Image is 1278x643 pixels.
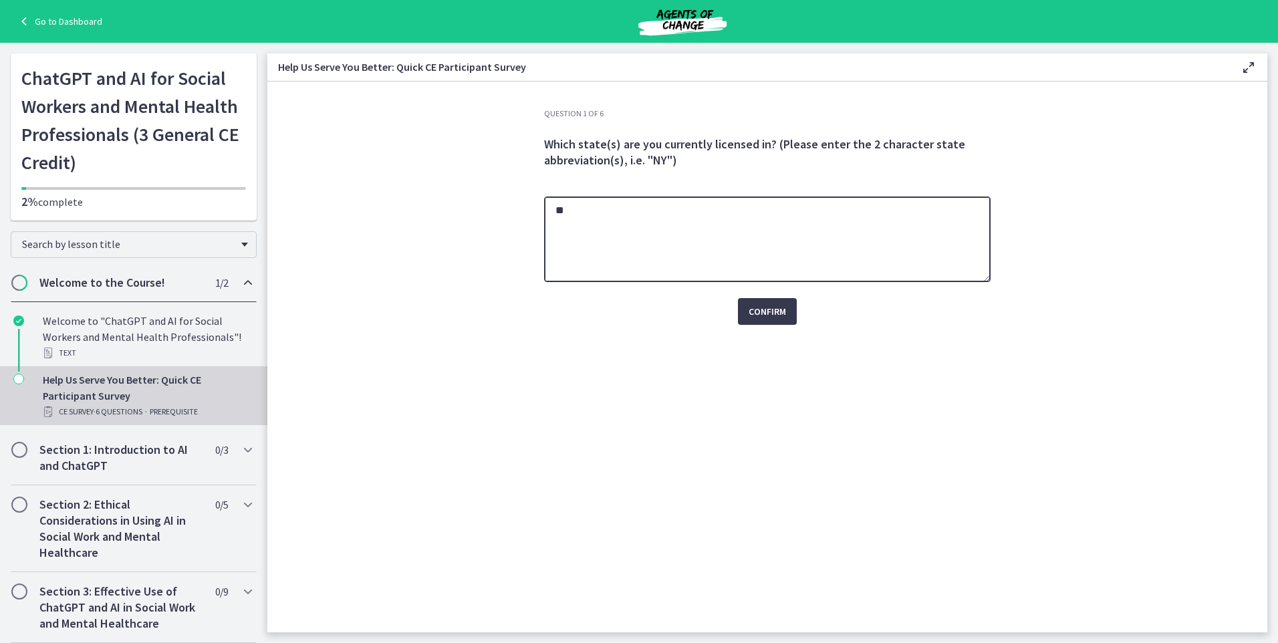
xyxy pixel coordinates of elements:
[21,64,246,176] h1: ChatGPT and AI for Social Workers and Mental Health Professionals (3 General CE Credit)
[39,442,203,474] h2: Section 1: Introduction to AI and ChatGPT
[602,5,763,37] img: Agents of Change Social Work Test Prep
[215,442,228,458] span: 0 / 3
[22,237,235,251] span: Search by lesson title
[278,59,1219,75] h3: Help Us Serve You Better: Quick CE Participant Survey
[43,313,251,361] div: Welcome to "ChatGPT and AI for Social Workers and Mental Health Professionals"!
[16,13,102,29] a: Go to Dashboard
[215,497,228,513] span: 0 / 5
[150,404,198,420] span: PREREQUISITE
[94,404,142,420] span: · 6 Questions
[215,275,228,291] span: 1 / 2
[215,584,228,600] span: 0 / 9
[39,275,203,291] h2: Welcome to the Course!
[13,315,24,326] i: Completed
[21,194,38,209] span: 2%
[43,404,251,420] div: CE Survey
[544,136,965,168] span: Which state(s) are you currently licensed in? (Please enter the 2 character state abbreviation(s)...
[43,345,251,361] div: Text
[39,497,203,561] h2: Section 2: Ethical Considerations in Using AI in Social Work and Mental Healthcare
[544,108,991,119] h3: Question 1 of 6
[43,372,251,420] div: Help Us Serve You Better: Quick CE Participant Survey
[11,231,257,258] div: Search by lesson title
[738,298,797,325] button: Confirm
[145,404,147,420] span: ·
[21,194,246,210] p: complete
[39,584,203,632] h2: Section 3: Effective Use of ChatGPT and AI in Social Work and Mental Healthcare
[749,303,786,319] span: Confirm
